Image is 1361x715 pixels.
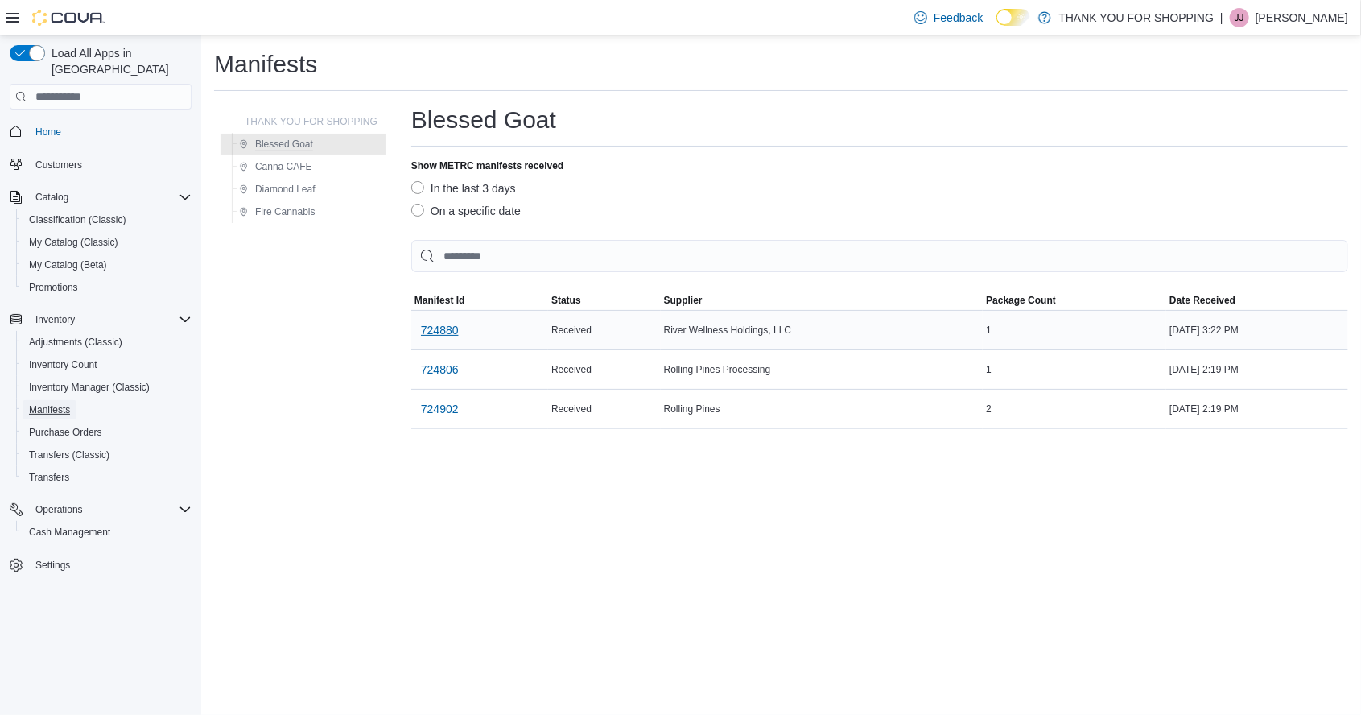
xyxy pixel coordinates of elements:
[551,324,592,337] span: Received
[29,155,89,175] a: Customers
[23,378,192,397] span: Inventory Manager (Classic)
[16,331,198,353] button: Adjustments (Classic)
[664,403,720,415] span: Rolling Pines
[1059,8,1215,27] p: THANK YOU FOR SHOPPING
[29,336,122,349] span: Adjustments (Classic)
[1166,360,1348,379] div: [DATE] 2:19 PM
[23,278,85,297] a: Promotions
[255,183,316,196] span: Diamond Leaf
[934,10,983,26] span: Feedback
[23,445,192,465] span: Transfers (Classic)
[29,122,68,142] a: Home
[233,202,322,221] button: Fire Cannabis
[23,233,192,252] span: My Catalog (Classic)
[23,333,192,352] span: Adjustments (Classic)
[23,400,192,419] span: Manifests
[29,381,150,394] span: Inventory Manager (Classic)
[1169,294,1235,307] span: Date Received
[3,186,198,209] button: Catalog
[245,115,377,128] span: THANK YOU FOR SHOPPING
[16,444,198,466] button: Transfers (Classic)
[23,468,192,487] span: Transfers
[414,353,465,386] button: 724806
[29,188,192,207] span: Catalog
[23,445,116,465] a: Transfers (Classic)
[23,210,133,229] a: Classification (Classic)
[29,500,89,519] button: Operations
[29,258,107,271] span: My Catalog (Beta)
[29,188,75,207] button: Catalog
[35,191,68,204] span: Catalog
[986,363,992,376] span: 1
[551,403,592,415] span: Received
[32,10,105,26] img: Cova
[664,294,703,307] span: Supplier
[421,401,459,417] span: 724902
[10,113,192,618] nav: Complex example
[29,471,69,484] span: Transfers
[414,393,465,425] button: 724902
[3,119,198,143] button: Home
[255,160,312,173] span: Canna CAFE
[16,521,198,543] button: Cash Management
[414,314,465,346] button: 724880
[414,294,465,307] span: Manifest Id
[16,276,198,299] button: Promotions
[1230,8,1249,27] div: Jordan Jarrell
[23,468,76,487] a: Transfers
[23,255,192,275] span: My Catalog (Beta)
[421,322,459,338] span: 724880
[16,231,198,254] button: My Catalog (Classic)
[29,556,76,575] a: Settings
[421,362,459,378] span: 724806
[996,9,1030,26] input: Dark Mode
[908,2,989,34] a: Feedback
[29,526,110,539] span: Cash Management
[16,209,198,231] button: Classification (Classic)
[23,355,192,374] span: Inventory Count
[45,45,192,77] span: Load All Apps in [GEOGRAPHIC_DATA]
[23,355,104,374] a: Inventory Count
[23,523,117,542] a: Cash Management
[29,121,192,141] span: Home
[16,466,198,489] button: Transfers
[29,310,81,329] button: Inventory
[23,423,109,442] a: Purchase Orders
[411,159,563,172] label: Show METRC manifests received
[16,399,198,421] button: Manifests
[29,310,192,329] span: Inventory
[29,426,102,439] span: Purchase Orders
[16,376,198,399] button: Inventory Manager (Classic)
[411,179,516,198] label: In the last 3 days
[233,180,322,199] button: Diamond Leaf
[214,48,317,81] h1: Manifests
[23,255,113,275] a: My Catalog (Beta)
[1256,8,1348,27] p: [PERSON_NAME]
[255,205,316,218] span: Fire Cannabis
[23,400,76,419] a: Manifests
[411,240,1348,272] input: This is a search bar. As you type, the results lower in the page will automatically filter.
[1166,320,1348,340] div: [DATE] 3:22 PM
[986,294,1056,307] span: Package Count
[664,363,771,376] span: Rolling Pines Processing
[1220,8,1223,27] p: |
[29,500,192,519] span: Operations
[23,210,192,229] span: Classification (Classic)
[29,358,97,371] span: Inventory Count
[29,281,78,294] span: Promotions
[29,555,192,575] span: Settings
[29,236,118,249] span: My Catalog (Classic)
[986,403,992,415] span: 2
[29,448,109,461] span: Transfers (Classic)
[23,523,192,542] span: Cash Management
[551,294,581,307] span: Status
[23,333,129,352] a: Adjustments (Classic)
[23,423,192,442] span: Purchase Orders
[16,254,198,276] button: My Catalog (Beta)
[233,157,319,176] button: Canna CAFE
[35,126,61,138] span: Home
[35,159,82,172] span: Customers
[664,324,792,337] span: River Wellness Holdings, LLC
[23,378,156,397] a: Inventory Manager (Classic)
[1235,8,1244,27] span: JJ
